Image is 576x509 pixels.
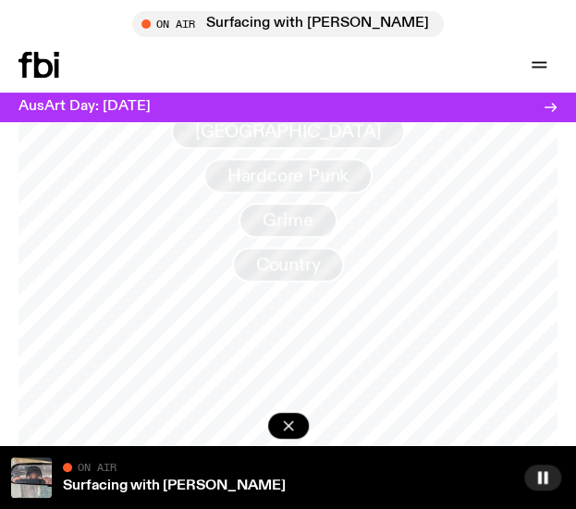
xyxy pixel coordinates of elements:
span: Hardcore Punk [227,166,349,186]
a: [GEOGRAPHIC_DATA] [171,114,406,149]
span: Country [256,254,321,275]
a: Country [232,247,345,282]
a: Grime [239,203,337,238]
span: [GEOGRAPHIC_DATA] [195,121,382,142]
button: On AirSurfacing with [PERSON_NAME] [132,11,444,37]
h3: AusArt Day: [DATE] [18,100,151,114]
a: Surfacing with [PERSON_NAME] [63,478,286,493]
span: Grime [263,210,313,230]
span: On Air [78,461,116,473]
a: Hardcore Punk [203,158,373,193]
